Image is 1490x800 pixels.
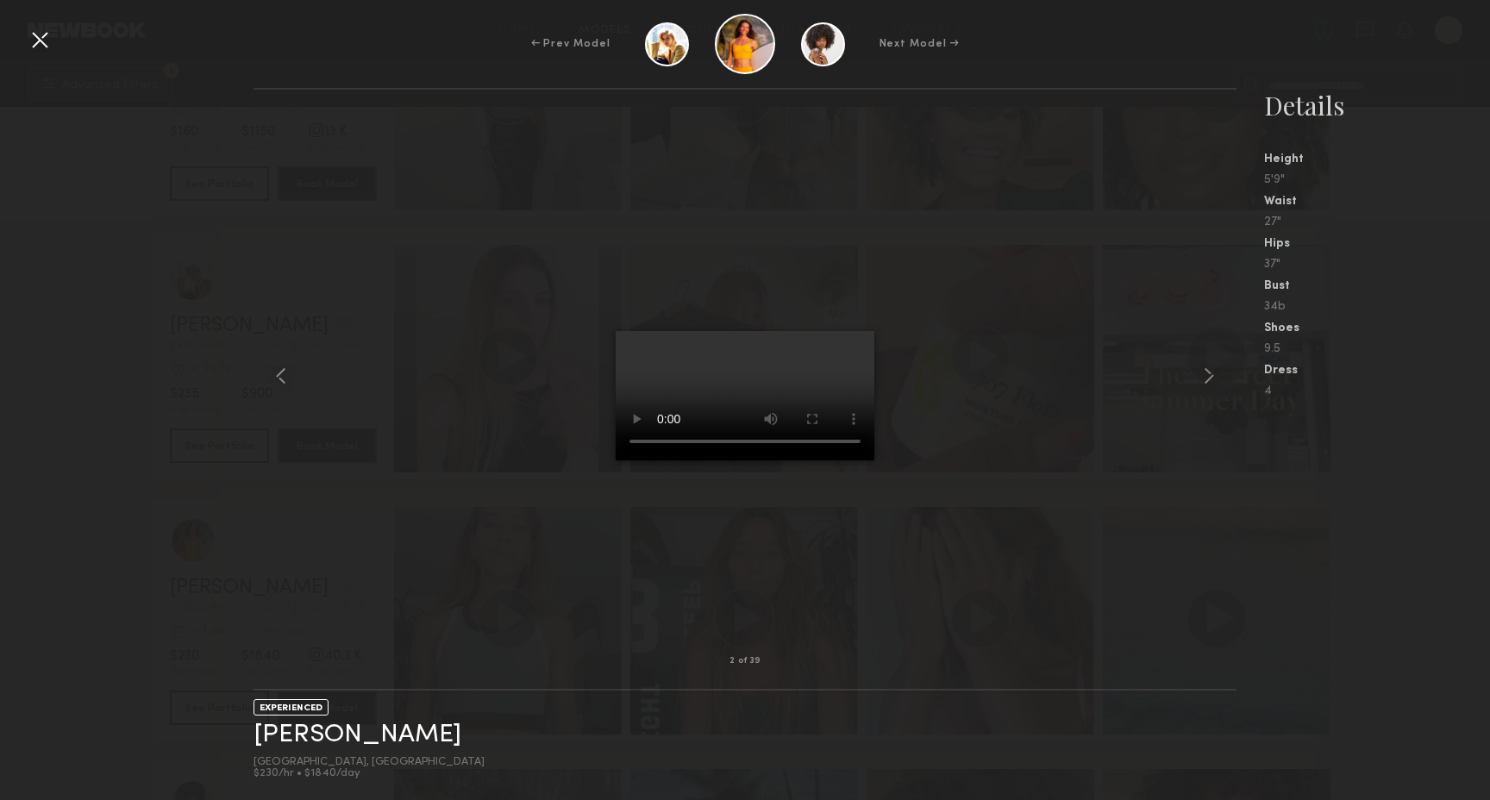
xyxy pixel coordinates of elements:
[729,657,760,666] div: 2 of 39
[1264,301,1490,313] div: 34b
[1264,238,1490,250] div: Hips
[1264,174,1490,186] div: 5'9"
[531,36,610,52] div: ← Prev Model
[1264,322,1490,334] div: Shoes
[254,699,329,716] div: EXPERIENCED
[254,768,485,779] div: $230/hr • $1840/day
[1264,153,1490,166] div: Height
[1264,259,1490,271] div: 37"
[1264,196,1490,208] div: Waist
[254,757,485,768] div: [GEOGRAPHIC_DATA], [GEOGRAPHIC_DATA]
[1264,385,1490,397] div: 4
[880,36,960,52] div: Next Model →
[1264,280,1490,292] div: Bust
[1264,365,1490,377] div: Dress
[254,722,461,748] a: [PERSON_NAME]
[1264,88,1490,122] div: Details
[1264,216,1490,228] div: 27"
[1264,343,1490,355] div: 9.5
